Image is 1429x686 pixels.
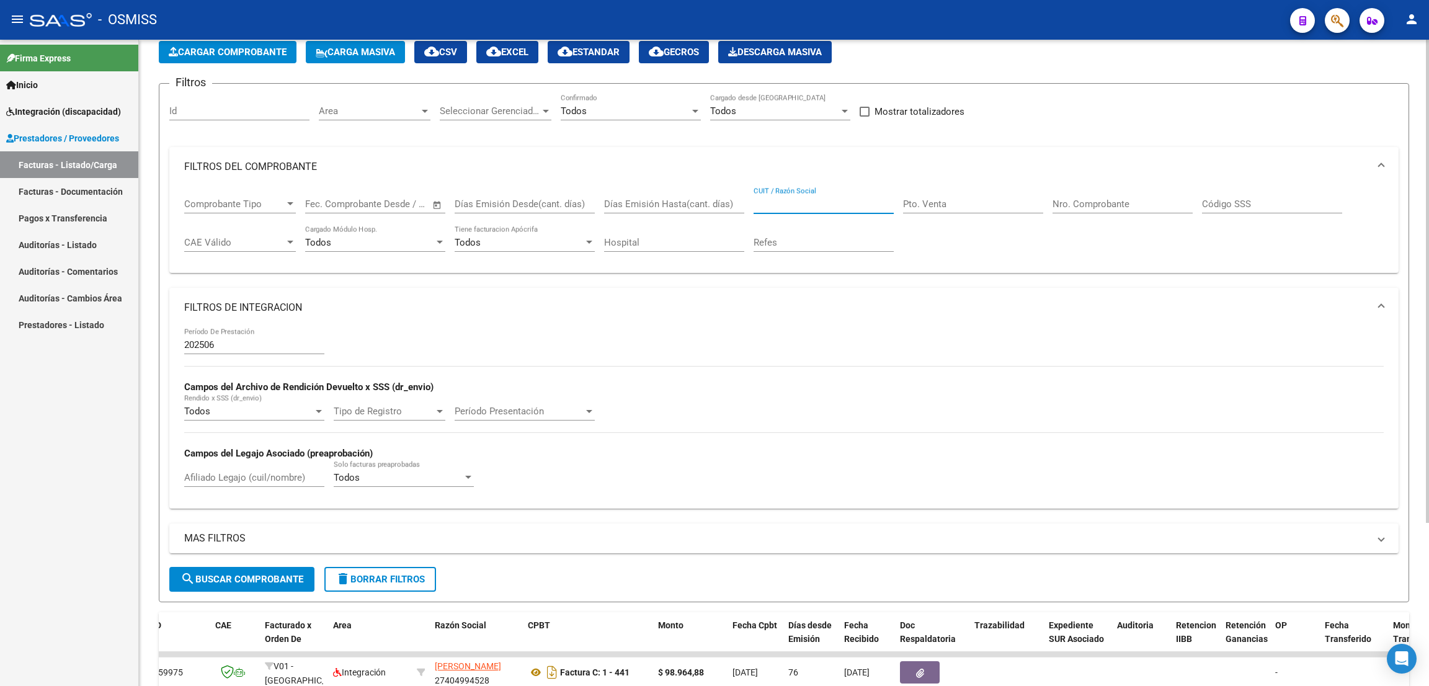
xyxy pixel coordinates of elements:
datatable-header-cell: Fecha Cpbt [728,612,783,667]
span: Cargar Comprobante [169,47,287,58]
span: Todos [184,406,210,417]
div: FILTROS DE INTEGRACION [169,327,1399,508]
strong: Campos del Archivo de Rendición Devuelto x SSS (dr_envio) [184,381,434,393]
span: Descarga Masiva [728,47,822,58]
span: Todos [305,237,331,248]
span: Doc Respaldatoria [900,620,956,644]
span: Todos [334,472,360,483]
span: - [1275,667,1278,677]
span: Prestadores / Proveedores [6,131,119,145]
span: Integración (discapacidad) [6,105,121,118]
datatable-header-cell: Monto [653,612,728,667]
span: Retencion IIBB [1176,620,1216,644]
span: Fecha Recibido [844,620,879,644]
span: CPBT [528,620,550,630]
span: [PERSON_NAME] [435,661,501,671]
datatable-header-cell: OP [1270,612,1320,667]
datatable-header-cell: Días desde Emisión [783,612,839,667]
button: Descarga Masiva [718,41,832,63]
button: Gecros [639,41,709,63]
span: CAE Válido [184,237,285,248]
span: Area [333,620,352,630]
span: Estandar [558,47,620,58]
datatable-header-cell: Fecha Recibido [839,612,895,667]
button: EXCEL [476,41,538,63]
mat-icon: cloud_download [424,44,439,59]
i: Descargar documento [544,662,560,682]
span: Firma Express [6,51,71,65]
span: Inicio [6,78,38,92]
span: Comprobante Tipo [184,198,285,210]
span: Todos [710,105,736,117]
span: Todos [455,237,481,248]
mat-panel-title: FILTROS DE INTEGRACION [184,301,1369,314]
h3: Filtros [169,74,212,91]
datatable-header-cell: Fecha Transferido [1320,612,1388,667]
button: Carga Masiva [306,41,405,63]
datatable-header-cell: Razón Social [430,612,523,667]
span: Retención Ganancias [1226,620,1268,644]
div: FILTROS DEL COMPROBANTE [169,187,1399,274]
app-download-masive: Descarga masiva de comprobantes (adjuntos) [718,41,832,63]
mat-expansion-panel-header: MAS FILTROS [169,523,1399,553]
datatable-header-cell: Doc Respaldatoria [895,612,969,667]
datatable-header-cell: CAE [210,612,260,667]
input: Fecha fin [367,198,427,210]
datatable-header-cell: Retención Ganancias [1221,612,1270,667]
button: Open calendar [430,198,445,212]
button: Cargar Comprobante [159,41,296,63]
mat-icon: cloud_download [486,44,501,59]
mat-icon: delete [336,571,350,586]
span: Auditoria [1117,620,1154,630]
datatable-header-cell: Area [328,612,412,667]
button: Borrar Filtros [324,567,436,592]
mat-panel-title: FILTROS DEL COMPROBANTE [184,160,1369,174]
span: Carga Masiva [316,47,395,58]
span: Trazabilidad [974,620,1025,630]
span: EXCEL [486,47,528,58]
span: Tipo de Registro [334,406,434,417]
span: 76 [788,667,798,677]
mat-icon: search [180,571,195,586]
button: CSV [414,41,467,63]
div: Open Intercom Messenger [1387,644,1417,674]
span: OP [1275,620,1287,630]
mat-expansion-panel-header: FILTROS DE INTEGRACION [169,288,1399,327]
span: Días desde Emisión [788,620,832,644]
datatable-header-cell: ID [148,612,210,667]
strong: Campos del Legajo Asociado (preaprobación) [184,448,373,459]
span: 159975 [153,667,183,677]
mat-panel-title: MAS FILTROS [184,532,1369,545]
span: ID [153,620,161,630]
span: Integración [333,667,386,677]
datatable-header-cell: Auditoria [1112,612,1171,667]
mat-icon: cloud_download [558,44,572,59]
span: Seleccionar Gerenciador [440,105,540,117]
datatable-header-cell: Facturado x Orden De [260,612,328,667]
datatable-header-cell: CPBT [523,612,653,667]
span: Buscar Comprobante [180,574,303,585]
span: Facturado x Orden De [265,620,311,644]
datatable-header-cell: Trazabilidad [969,612,1044,667]
span: Todos [561,105,587,117]
span: Gecros [649,47,699,58]
span: CAE [215,620,231,630]
button: Buscar Comprobante [169,567,314,592]
span: Expediente SUR Asociado [1049,620,1104,644]
mat-icon: cloud_download [649,44,664,59]
datatable-header-cell: Retencion IIBB [1171,612,1221,667]
span: Fecha Transferido [1325,620,1371,644]
span: Mostrar totalizadores [875,104,964,119]
mat-icon: menu [10,12,25,27]
span: - OSMISS [98,6,157,33]
span: Borrar Filtros [336,574,425,585]
div: 27404994528 [435,659,518,685]
span: Razón Social [435,620,486,630]
span: Período Presentación [455,406,584,417]
strong: $ 98.964,88 [658,667,704,677]
datatable-header-cell: Expediente SUR Asociado [1044,612,1112,667]
button: Estandar [548,41,630,63]
span: [DATE] [844,667,870,677]
span: Area [319,105,419,117]
span: [DATE] [732,667,758,677]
